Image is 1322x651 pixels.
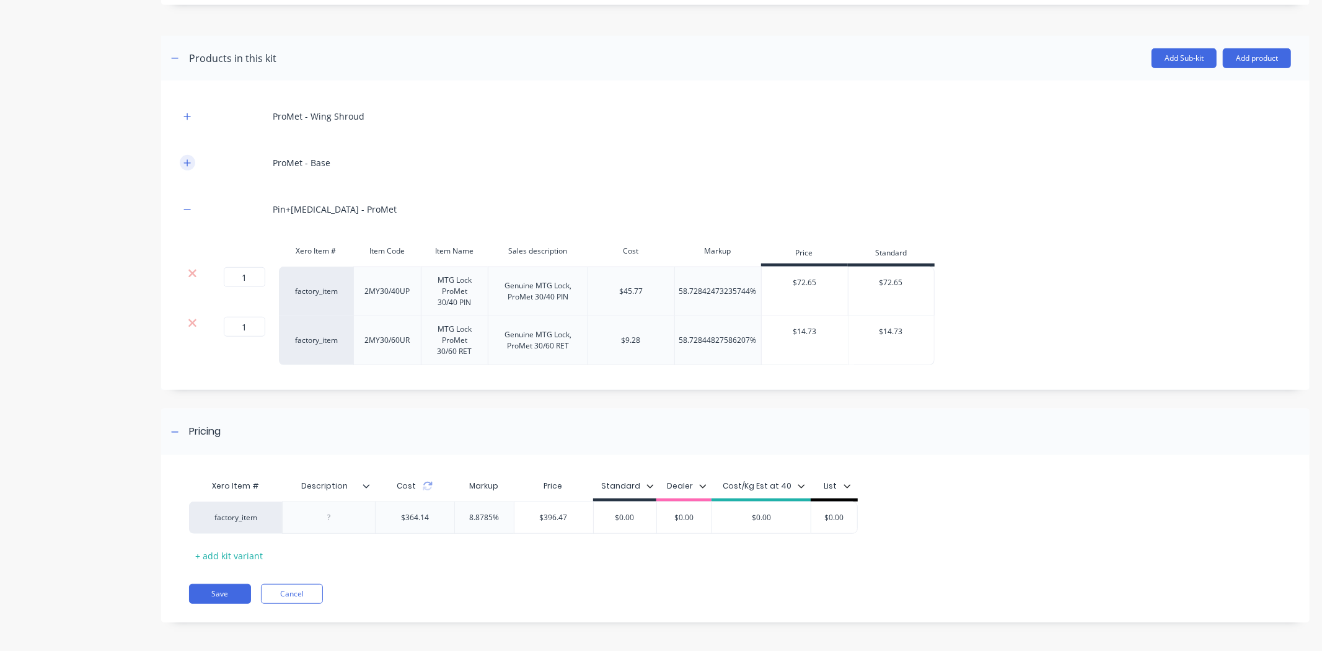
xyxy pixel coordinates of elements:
div: Markup [674,239,761,263]
div: ProMet - Base [273,156,330,169]
div: Description [282,471,368,502]
div: ProMet - Wing Shroud [273,110,364,123]
div: + add kit variant [189,546,269,565]
button: List [818,477,857,495]
div: Genuine MTG Lock, ProMet 30/40 PIN [493,278,583,305]
div: $9.28 [622,335,641,346]
button: Save [189,584,251,604]
div: 58.72842473235744% [679,286,757,297]
div: Dealer [667,480,693,492]
span: Cost [397,480,416,492]
button: Add product [1223,48,1291,68]
div: Products in this kit [189,51,276,66]
div: $72.65 [848,267,934,298]
div: Description [282,474,375,498]
div: Cost [588,239,674,263]
button: Dealer [661,477,713,495]
div: Price [761,242,848,267]
div: Genuine MTG Lock, ProMet 30/60 RET [493,327,583,354]
div: $14.73 [762,316,848,347]
div: $0.00 [803,502,865,533]
div: $0.00 [594,502,656,533]
div: $0.00 [653,502,715,533]
div: MTG Lock ProMet 30/60 RET [423,321,485,360]
button: Cancel [261,584,323,604]
div: MTG Lock ProMet 30/40 PIN [423,272,485,311]
input: ? [224,317,265,337]
div: Cost [375,474,454,498]
div: Standard [848,242,935,267]
div: Cost/Kg Est at 40 [723,480,791,492]
div: $45.77 [619,286,643,297]
div: factory_item [279,267,353,316]
div: 8.8785% [453,502,515,533]
div: Xero Item # [279,239,353,263]
button: Add Sub-kit [1152,48,1217,68]
div: 2MY30/60UR [355,332,420,348]
button: Cost/Kg Est at 40 [716,477,811,495]
div: Markup [454,474,514,498]
div: $396.47 [514,502,593,533]
div: factory_item$364.148.8785%$396.47$0.00$0.00$0.00$0.00 [189,502,858,534]
div: Item Name [421,239,488,263]
div: 58.72844827586207% [679,335,757,346]
div: List [824,480,837,492]
div: $72.65 [762,267,848,298]
button: Standard [595,477,660,495]
div: factory_item [202,512,270,523]
input: ? [224,267,265,287]
div: $364.14 [391,502,439,533]
div: Price [514,474,593,498]
div: $0.00 [712,502,811,533]
div: Item Code [353,239,421,263]
div: Xero Item # [189,474,282,498]
div: Pricing [189,424,221,440]
div: Pin+[MEDICAL_DATA] - ProMet [273,203,397,216]
div: $14.73 [848,316,934,347]
div: Standard [601,480,640,492]
div: 2MY30/40UP [355,283,420,299]
div: factory_item [279,316,353,365]
div: Sales description [488,239,588,263]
